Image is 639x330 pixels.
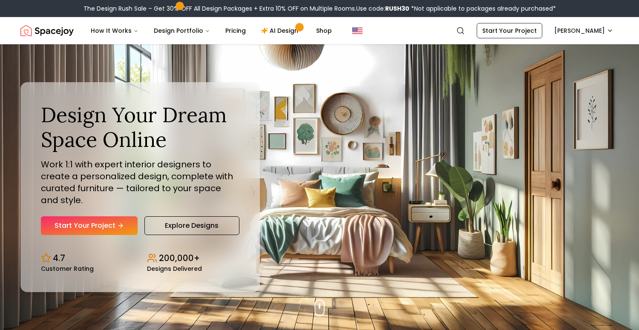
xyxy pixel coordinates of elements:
[356,4,409,13] span: Use code:
[352,26,363,36] img: United States
[41,266,94,272] small: Customer Rating
[549,23,619,38] button: [PERSON_NAME]
[20,17,619,44] nav: Global
[53,252,65,264] p: 4.7
[144,216,239,235] a: Explore Designs
[385,4,409,13] b: RUSH30
[41,158,239,206] p: Work 1:1 with expert interior designers to create a personalized design, complete with curated fu...
[219,22,253,39] a: Pricing
[159,252,200,264] p: 200,000+
[477,23,542,38] a: Start Your Project
[84,22,339,39] nav: Main
[147,266,202,272] small: Designs Delivered
[409,4,556,13] span: *Not applicable to packages already purchased*
[84,22,145,39] button: How It Works
[41,245,239,272] div: Design stats
[83,4,556,13] div: The Design Rush Sale – Get 30% OFF All Design Packages + Extra 10% OFF on Multiple Rooms.
[41,216,138,235] a: Start Your Project
[147,22,217,39] button: Design Portfolio
[20,22,74,39] a: Spacejoy
[309,22,339,39] a: Shop
[20,22,74,39] img: Spacejoy Logo
[41,103,239,152] h1: Design Your Dream Space Online
[254,22,308,39] a: AI Design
